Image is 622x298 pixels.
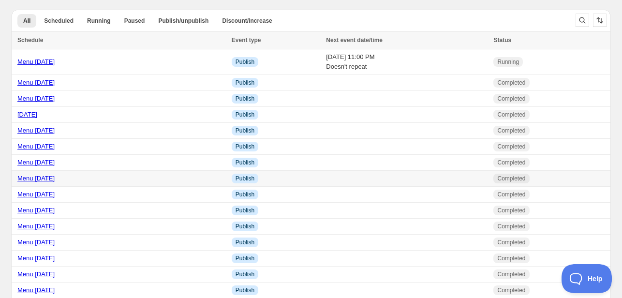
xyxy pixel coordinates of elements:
span: Scheduled [44,17,74,25]
span: All [23,17,30,25]
span: Running [497,58,519,66]
span: Paused [124,17,145,25]
span: Completed [497,111,525,119]
span: Completed [497,79,525,87]
span: Completed [497,143,525,150]
a: Menu [DATE] [17,58,55,65]
a: Menu [DATE] [17,254,55,262]
span: Completed [497,175,525,182]
span: Publish [236,254,254,262]
a: Menu [DATE] [17,270,55,278]
a: Menu [DATE] [17,175,55,182]
iframe: Toggle Customer Support [562,264,612,293]
span: Publish [236,127,254,134]
span: Publish [236,111,254,119]
span: Publish [236,95,254,103]
a: Menu [DATE] [17,159,55,166]
span: Running [87,17,111,25]
span: Discount/increase [222,17,272,25]
button: Search and filter results [576,14,589,27]
span: Next event date/time [326,37,383,44]
a: Menu [DATE] [17,223,55,230]
td: [DATE] 11:00 PM Doesn't repeat [323,49,490,75]
a: Menu [DATE] [17,238,55,246]
span: Publish [236,175,254,182]
span: Publish [236,191,254,198]
a: Menu [DATE] [17,191,55,198]
span: Publish [236,286,254,294]
button: Sort the results [593,14,607,27]
span: Publish [236,79,254,87]
a: [DATE] [17,111,37,118]
span: Completed [497,238,525,246]
span: Schedule [17,37,43,44]
span: Publish [236,270,254,278]
span: Publish/unpublish [158,17,208,25]
span: Publish [236,207,254,214]
a: Menu [DATE] [17,79,55,86]
span: Completed [497,191,525,198]
span: Publish [236,223,254,230]
span: Completed [497,159,525,166]
span: Completed [497,127,525,134]
a: Menu [DATE] [17,127,55,134]
span: Completed [497,270,525,278]
a: Menu [DATE] [17,95,55,102]
span: Completed [497,207,525,214]
span: Completed [497,95,525,103]
a: Menu [DATE] [17,207,55,214]
span: Event type [232,37,261,44]
a: Menu [DATE] [17,143,55,150]
a: Menu [DATE] [17,286,55,294]
span: Status [493,37,511,44]
span: Publish [236,159,254,166]
span: Completed [497,223,525,230]
span: Publish [236,143,254,150]
span: Completed [497,286,525,294]
span: Publish [236,58,254,66]
span: Completed [497,254,525,262]
span: Publish [236,238,254,246]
